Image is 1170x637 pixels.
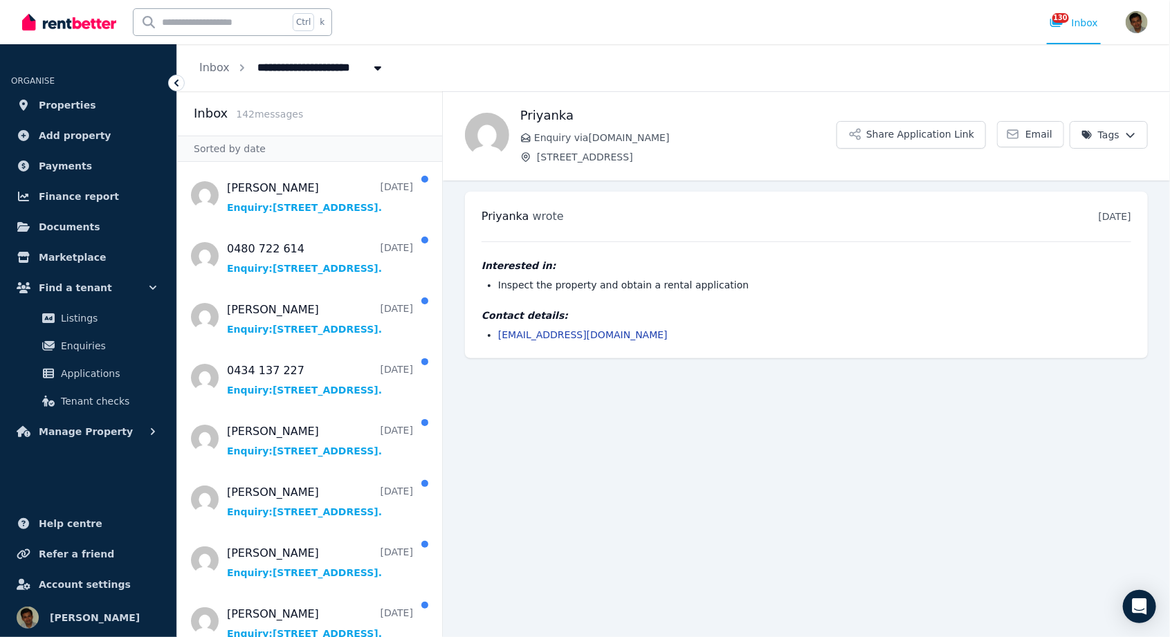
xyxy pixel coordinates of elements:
[1025,127,1052,141] span: Email
[11,76,55,86] span: ORGANISE
[537,150,837,164] span: [STREET_ADDRESS]
[11,152,165,180] a: Payments
[39,97,96,113] span: Properties
[11,183,165,210] a: Finance report
[1052,13,1069,23] span: 130
[17,360,160,387] a: Applications
[17,332,160,360] a: Enquiries
[61,393,154,409] span: Tenant checks
[227,241,413,275] a: 0480 722 614[DATE]Enquiry:[STREET_ADDRESS].
[465,113,509,157] img: Priyanka
[17,607,39,629] img: Anubhav Goyal
[11,510,165,537] a: Help centre
[1099,211,1131,222] time: [DATE]
[1126,11,1148,33] img: Anubhav Goyal
[1050,16,1098,30] div: Inbox
[498,329,668,340] a: [EMAIL_ADDRESS][DOMAIN_NAME]
[39,576,131,593] span: Account settings
[22,12,116,33] img: RentBetter
[227,484,413,519] a: [PERSON_NAME][DATE]Enquiry:[STREET_ADDRESS].
[11,213,165,241] a: Documents
[520,106,837,125] h1: Priyanka
[39,515,102,532] span: Help centre
[39,188,119,205] span: Finance report
[11,122,165,149] a: Add property
[227,423,413,458] a: [PERSON_NAME][DATE]Enquiry:[STREET_ADDRESS].
[533,210,564,223] span: wrote
[61,338,154,354] span: Enquiries
[11,418,165,445] button: Manage Property
[39,127,111,144] span: Add property
[61,310,154,326] span: Listings
[17,304,160,332] a: Listings
[61,365,154,382] span: Applications
[1081,128,1119,142] span: Tags
[11,243,165,271] a: Marketplace
[177,136,442,162] div: Sorted by date
[997,121,1064,147] a: Email
[498,278,1131,292] li: Inspect the property and obtain a rental application
[482,210,529,223] span: Priyanka
[293,13,314,31] span: Ctrl
[1070,121,1148,149] button: Tags
[39,546,114,562] span: Refer a friend
[11,540,165,568] a: Refer a friend
[39,249,106,266] span: Marketplace
[534,131,837,145] span: Enquiry via [DOMAIN_NAME]
[39,158,92,174] span: Payments
[1123,590,1156,623] div: Open Intercom Messenger
[227,362,413,397] a: 0434 137 227[DATE]Enquiry:[STREET_ADDRESS].
[482,259,1131,273] h4: Interested in:
[50,609,140,626] span: [PERSON_NAME]
[482,308,1131,322] h4: Contact details:
[17,387,160,415] a: Tenant checks
[199,61,230,74] a: Inbox
[320,17,325,28] span: k
[227,180,413,214] a: [PERSON_NAME][DATE]Enquiry:[STREET_ADDRESS].
[39,423,133,440] span: Manage Property
[39,279,112,296] span: Find a tenant
[837,121,986,149] button: Share Application Link
[236,109,303,120] span: 142 message s
[227,302,413,336] a: [PERSON_NAME][DATE]Enquiry:[STREET_ADDRESS].
[177,44,407,91] nav: Breadcrumb
[227,545,413,580] a: [PERSON_NAME][DATE]Enquiry:[STREET_ADDRESS].
[11,91,165,119] a: Properties
[39,219,100,235] span: Documents
[11,274,165,302] button: Find a tenant
[194,104,228,123] h2: Inbox
[11,571,165,598] a: Account settings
